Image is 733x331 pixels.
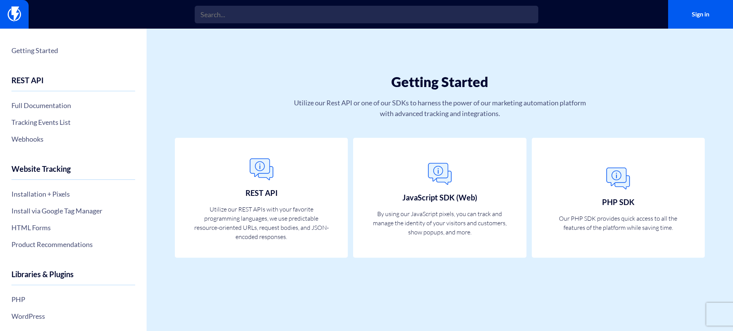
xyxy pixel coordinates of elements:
[11,76,135,91] h4: REST API
[425,159,455,189] img: General.png
[291,97,588,119] p: Utilize our Rest API or one of our SDKs to harness the power of our marketing automation platform...
[11,187,135,200] a: Installation + Pixels
[602,198,635,206] h3: PHP SDK
[370,209,510,237] p: By using our JavaScript pixels, you can track and manage the identity of your visitors and custom...
[11,310,135,323] a: WordPress
[11,238,135,251] a: Product Recommendations
[11,132,135,145] a: Webhooks
[532,138,705,258] a: PHP SDK Our PHP SDK provides quick access to all the features of the platform while saving time.
[11,44,135,57] a: Getting Started
[402,193,477,202] h3: JavaScript SDK (Web)
[548,214,688,232] p: Our PHP SDK provides quick access to all the features of the platform while saving time.
[11,293,135,306] a: PHP
[246,154,277,185] img: General.png
[353,138,526,258] a: JavaScript SDK (Web) By using our JavaScript pixels, you can track and manage the identity of you...
[245,189,278,197] h3: REST API
[11,165,135,180] h4: Website Tracking
[195,6,538,23] input: Search...
[175,138,348,258] a: REST API Utilize our REST APIs with your favorite programming languages, we use predictable resou...
[11,204,135,217] a: Install via Google Tag Manager
[11,221,135,234] a: HTML Forms
[11,99,135,112] a: Full Documentation
[11,270,135,285] h4: Libraries & Plugins
[192,205,331,241] p: Utilize our REST APIs with your favorite programming languages, we use predictable resource-orien...
[603,163,633,194] img: General.png
[11,116,135,129] a: Tracking Events List
[192,74,687,90] h1: Getting Started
